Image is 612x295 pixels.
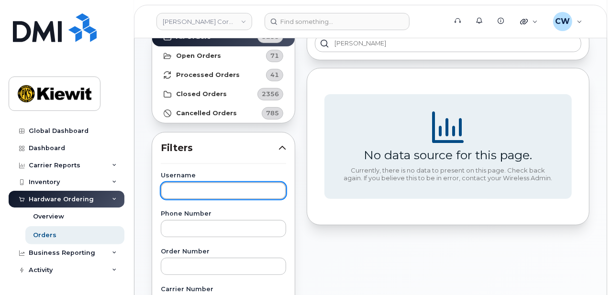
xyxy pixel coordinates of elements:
input: Find something... [265,13,410,30]
span: 41 [270,70,279,79]
div: Corey Wagg [546,12,589,31]
label: Phone Number [161,211,286,217]
strong: Open Orders [176,52,221,60]
span: 71 [270,51,279,60]
label: Carrier Number [161,286,286,293]
input: Search in orders [315,35,581,52]
a: Closed Orders2356 [152,85,295,104]
span: CW [555,16,570,27]
strong: Processed Orders [176,71,240,79]
span: 2356 [262,89,279,98]
strong: Cancelled Orders [176,109,237,117]
span: 785 [266,109,279,118]
a: Processed Orders41 [152,66,295,85]
span: Filters [161,141,278,155]
div: No data source for this page. [364,148,533,162]
iframe: Messenger Launcher [570,253,605,288]
strong: Closed Orders [176,90,227,98]
label: Username [161,173,286,179]
div: Currently, there is no data to present on this page. Check back again. If you believe this to be ... [342,167,555,182]
a: Cancelled Orders785 [152,104,295,123]
a: Open Orders71 [152,46,295,66]
label: Order Number [161,249,286,255]
div: Quicklinks [513,12,545,31]
a: Kiewit Corporation [156,13,252,30]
